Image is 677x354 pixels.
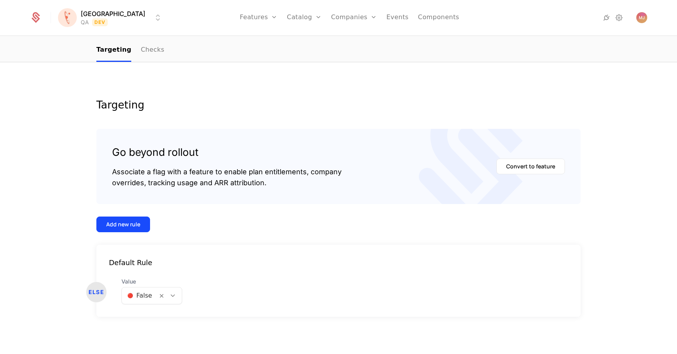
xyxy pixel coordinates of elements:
[96,217,150,232] button: Add new rule
[121,278,182,285] span: Value
[96,39,581,62] nav: Main
[496,159,565,174] button: Convert to feature
[106,220,140,228] div: Add new rule
[96,39,164,62] ul: Choose Sub Page
[112,166,342,188] div: Associate a flag with a feature to enable plan entitlements, company overrides, tracking usage an...
[92,18,108,26] span: Dev
[58,8,77,27] img: Florence
[86,282,107,302] div: ELSE
[636,12,647,23] img: Milos Jacimovic
[96,100,581,110] div: Targeting
[602,13,611,22] a: Integrations
[96,257,581,268] div: Default Rule
[636,12,647,23] button: Open user button
[81,18,89,26] div: QA
[60,9,163,26] button: Select environment
[96,39,131,62] a: Targeting
[614,13,624,22] a: Settings
[112,144,342,160] div: Go beyond rollout
[141,39,164,62] a: Checks
[81,9,145,18] span: [GEOGRAPHIC_DATA]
